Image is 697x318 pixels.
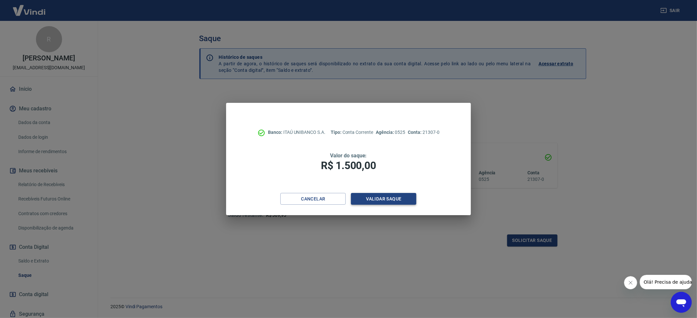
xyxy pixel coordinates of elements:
[331,130,342,135] span: Tipo:
[640,275,692,289] iframe: Mensagem da empresa
[321,159,376,172] span: R$ 1.500,00
[376,130,395,135] span: Agência:
[408,130,423,135] span: Conta:
[268,130,283,135] span: Banco:
[330,152,367,159] span: Valor do saque:
[376,129,405,136] p: 0525
[408,129,439,136] p: 21307-0
[331,129,373,136] p: Conta Corrente
[624,276,637,289] iframe: Fechar mensagem
[671,292,692,313] iframe: Botão para abrir a janela de mensagens
[280,193,346,205] button: Cancelar
[351,193,416,205] button: Validar saque
[268,129,325,136] p: ITAÚ UNIBANCO S.A.
[4,5,55,10] span: Olá! Precisa de ajuda?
